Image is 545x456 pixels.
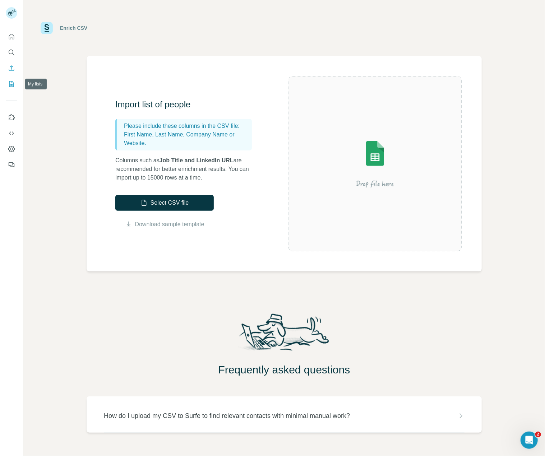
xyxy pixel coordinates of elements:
iframe: Intercom live chat [521,432,538,449]
h3: Import list of people [115,99,259,110]
button: Search [6,46,17,59]
img: Surfe Illustration - Drop file here or select below [310,121,440,207]
a: Download sample template [135,220,204,229]
p: How do I upload my CSV to Surfe to find relevant contacts with minimal manual work? [104,411,350,421]
p: First Name, Last Name, Company Name or Website. [124,130,249,148]
h2: Frequently asked questions [23,363,545,376]
img: Surfe Logo [41,22,53,34]
button: Select CSV file [115,195,214,211]
button: Enrich CSV [6,62,17,75]
button: Use Surfe API [6,127,17,140]
p: Columns such as are recommended for better enrichment results. You can import up to 15000 rows at... [115,156,259,182]
button: Quick start [6,30,17,43]
span: Job Title and LinkedIn URL [160,157,234,163]
button: Feedback [6,158,17,171]
img: Surfe Mascot Illustration [232,312,336,358]
div: Enrich CSV [60,24,87,32]
button: Dashboard [6,143,17,155]
p: Please include these columns in the CSV file: [124,122,249,130]
span: 2 [535,432,541,437]
button: Use Surfe on LinkedIn [6,111,17,124]
button: Download sample template [115,220,214,229]
button: My lists [6,78,17,90]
